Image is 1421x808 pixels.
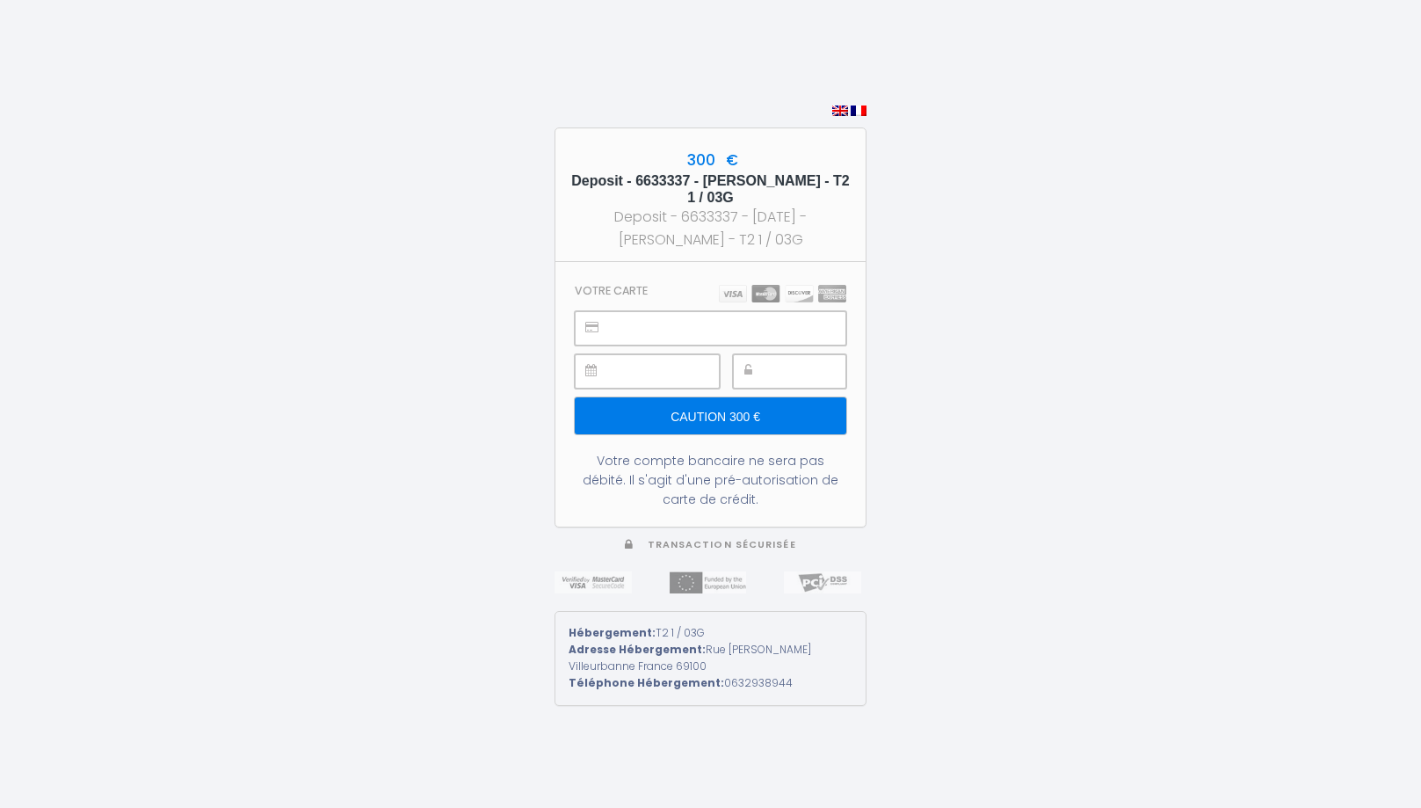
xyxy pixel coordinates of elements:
[571,206,850,250] div: Deposit - 6633337 - [DATE] - [PERSON_NAME] - T2 1 / 03G
[832,106,848,116] img: en.png
[648,538,796,551] span: Transaction sécurisée
[772,355,845,388] iframe: Cadre sécurisé pour la saisie du code de sécurité CVC
[569,642,852,675] div: Rue [PERSON_NAME] Villeurbanne France 69100
[569,675,852,692] div: 0632938944
[719,285,846,302] img: carts.png
[851,106,866,116] img: fr.png
[569,625,852,642] div: T2 1 / 03G
[569,625,656,640] strong: Hébergement:
[575,397,846,434] input: Caution 300 €
[569,642,706,657] strong: Adresse Hébergement:
[614,312,845,345] iframe: Cadre sécurisé pour la saisie du numéro de carte
[571,172,850,206] h5: Deposit - 6633337 - [PERSON_NAME] - T2 1 / 03G
[614,355,719,388] iframe: Cadre sécurisé pour la saisie de la date d'expiration
[575,451,846,509] div: Votre compte bancaire ne sera pas débité. Il s'agit d'une pré-autorisation de carte de crédit.
[683,149,738,171] span: 300 €
[569,675,724,690] strong: Téléphone Hébergement:
[575,284,648,297] h3: Votre carte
